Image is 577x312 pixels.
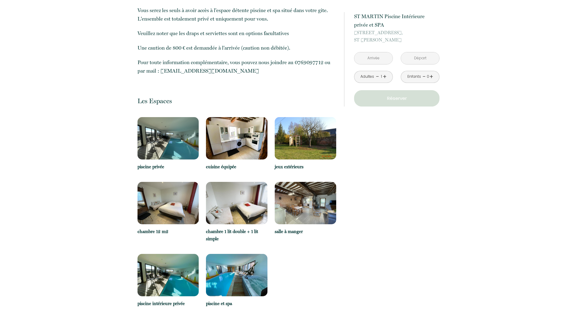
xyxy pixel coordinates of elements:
img: 17517256460039.jpg [206,182,267,224]
div: Adultes [360,74,374,80]
p: ST [PERSON_NAME] [354,29,439,44]
input: Arrivée [354,52,393,64]
p: Les Espaces [138,97,336,105]
img: 17517255774377.JPG [275,117,336,159]
p: chambre 12 m2 [138,228,199,235]
p: Veuillez noter que les draps et serviettes sont en options facultatives [138,29,336,38]
span: [STREET_ADDRESS], [354,29,439,36]
p: piscine et spa [206,300,267,307]
p: Vous serez les seuls à avoir accès à l'espace détente piscine et spa situé dans votre gite. L'ens... [138,6,336,23]
p: cuisine équipée [206,163,267,170]
a: + [429,72,433,81]
p: piscine privée [138,163,199,170]
p: salle à manger [275,228,336,235]
a: - [376,72,379,81]
img: 17517257668801.jpg [206,254,267,296]
p: chambre 1 lit double + 1 lit simple [206,228,267,242]
img: 17517255505695.jpg [206,117,267,159]
img: 17517256120723.jpg [138,182,199,224]
input: Départ [401,52,439,64]
p: Pour toute information complémentaire, vous pouvez nous joindre au 0769097712 ou par mail : [EMAI... [138,58,336,75]
p: piscine intérieure privée [138,300,199,307]
div: 1 [380,74,383,80]
img: 17517256872729.jpg [275,182,336,224]
div: 0 [426,74,429,80]
img: 17517257264714.jpg [138,254,199,296]
a: - [423,72,426,81]
p: Réserver [356,95,437,102]
img: 17498259248926.jpg [138,117,199,159]
a: + [383,72,386,81]
p: jeux extérieurs [275,163,336,170]
div: Enfants [407,74,421,80]
p: Une caution de 800 € est demandée à l'arrivée (caution non débitée). [138,44,336,52]
p: ST MARTIN Piscine Intérieure privée et SPA [354,12,439,29]
button: Réserver [354,90,439,107]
